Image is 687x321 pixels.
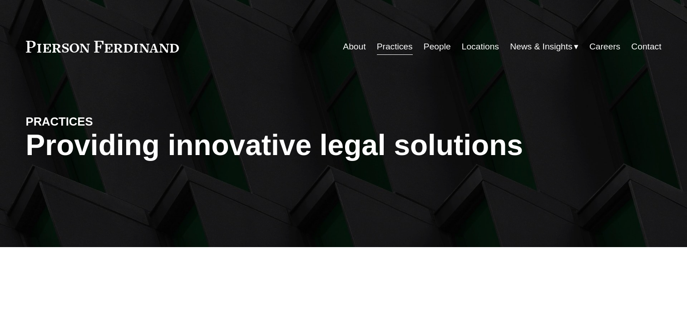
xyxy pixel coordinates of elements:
a: Locations [462,38,499,55]
a: People [424,38,451,55]
a: folder dropdown [510,38,578,55]
a: Careers [589,38,620,55]
span: News & Insights [510,39,573,55]
h1: Providing innovative legal solutions [26,129,662,162]
a: Contact [631,38,661,55]
h4: PRACTICES [26,114,185,129]
a: Practices [377,38,413,55]
a: About [343,38,366,55]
